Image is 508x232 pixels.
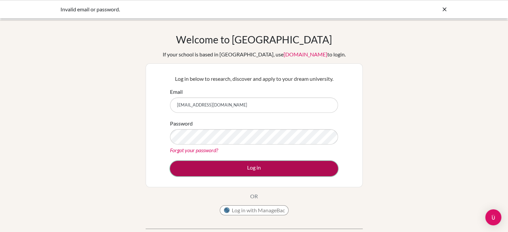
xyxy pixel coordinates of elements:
[170,75,338,83] p: Log in below to research, discover and apply to your dream university.
[170,120,193,128] label: Password
[60,5,348,13] div: Invalid email or password.
[485,209,501,225] div: Open Intercom Messenger
[170,88,183,96] label: Email
[284,51,327,57] a: [DOMAIN_NAME]
[250,192,258,200] p: OR
[163,50,346,58] div: If your school is based in [GEOGRAPHIC_DATA], use to login.
[176,33,332,45] h1: Welcome to [GEOGRAPHIC_DATA]
[170,147,218,153] a: Forgot your password?
[170,161,338,176] button: Log in
[220,205,289,215] button: Log in with ManageBac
